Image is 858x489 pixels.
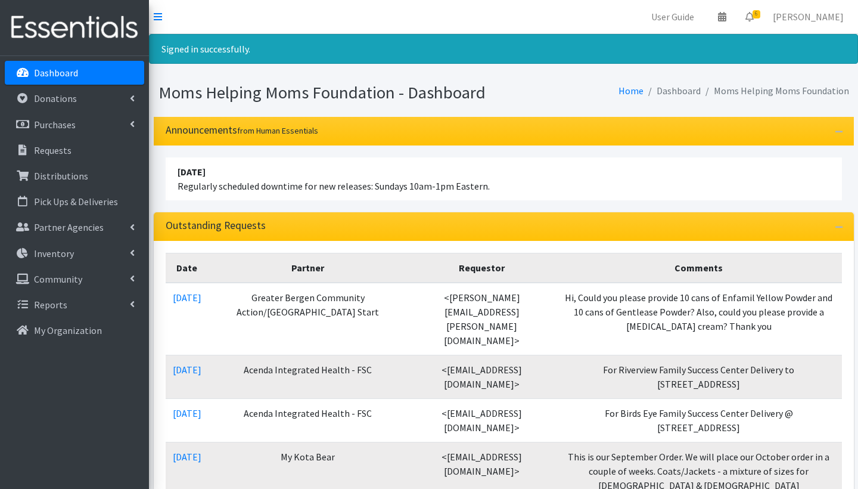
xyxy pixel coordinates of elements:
[173,364,201,376] a: [DATE]
[166,124,318,137] h3: Announcements
[5,138,144,162] a: Requests
[166,253,209,283] th: Date
[763,5,853,29] a: [PERSON_NAME]
[5,190,144,213] a: Pick Ups & Deliveries
[173,292,201,304] a: [DATE]
[166,219,266,232] h3: Outstanding Requests
[209,398,408,442] td: Acenda Integrated Health - FSC
[209,283,408,355] td: Greater Bergen Community Action/[GEOGRAPHIC_DATA] Start
[556,398,842,442] td: For Birds Eye Family Success Center Delivery @ [STREET_ADDRESS]
[408,355,555,398] td: <[EMAIL_ADDRESS][DOMAIN_NAME]>
[158,82,499,103] h1: Moms Helping Moms Foundation - Dashboard
[34,247,74,259] p: Inventory
[34,144,71,156] p: Requests
[5,293,144,317] a: Reports
[166,157,842,200] li: Regularly scheduled downtime for new releases: Sundays 10am-1pm Eastern.
[643,82,701,100] li: Dashboard
[34,92,77,104] p: Donations
[701,82,849,100] li: Moms Helping Moms Foundation
[209,355,408,398] td: Acenda Integrated Health - FSC
[34,324,102,336] p: My Organization
[642,5,704,29] a: User Guide
[736,5,763,29] a: 6
[556,355,842,398] td: For Riverview Family Success Center Delivery to [STREET_ADDRESS]
[5,164,144,188] a: Distributions
[34,221,104,233] p: Partner Agencies
[34,196,118,208] p: Pick Ups & Deliveries
[5,215,144,239] a: Partner Agencies
[209,253,408,283] th: Partner
[173,407,201,419] a: [DATE]
[408,253,555,283] th: Requestor
[34,170,88,182] p: Distributions
[408,398,555,442] td: <[EMAIL_ADDRESS][DOMAIN_NAME]>
[178,166,206,178] strong: [DATE]
[753,10,760,18] span: 6
[5,267,144,291] a: Community
[408,283,555,355] td: <[PERSON_NAME][EMAIL_ADDRESS][PERSON_NAME][DOMAIN_NAME]>
[34,67,78,79] p: Dashboard
[173,451,201,463] a: [DATE]
[34,273,82,285] p: Community
[34,299,67,311] p: Reports
[556,253,842,283] th: Comments
[5,8,144,48] img: HumanEssentials
[5,61,144,85] a: Dashboard
[556,283,842,355] td: Hi, Could you please provide 10 cans of Enfamil Yellow Powder and 10 cans of Gentlease Powder? Al...
[149,34,858,64] div: Signed in successfully.
[5,113,144,137] a: Purchases
[237,125,318,136] small: from Human Essentials
[5,86,144,110] a: Donations
[5,318,144,342] a: My Organization
[34,119,76,131] p: Purchases
[5,242,144,265] a: Inventory
[618,85,643,97] a: Home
